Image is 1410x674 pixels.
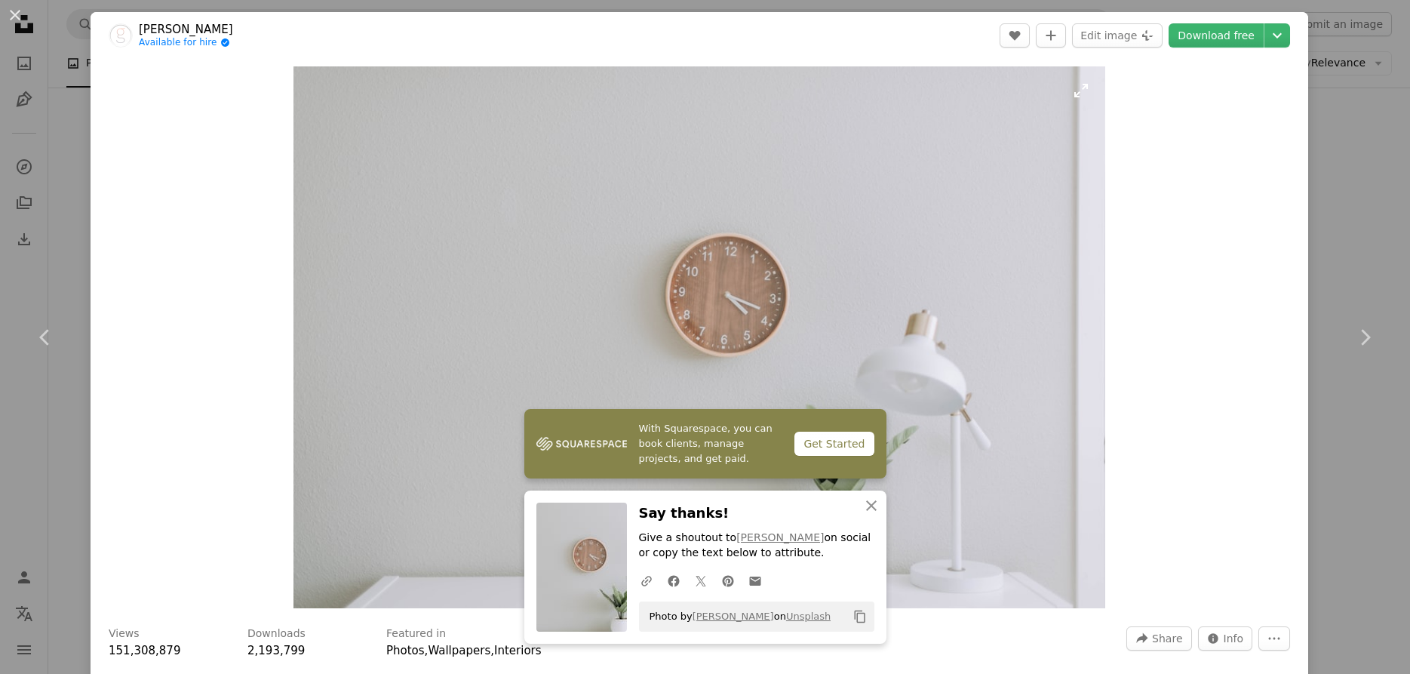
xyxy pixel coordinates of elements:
[247,626,306,642] h3: Downloads
[386,644,425,657] a: Photos
[1264,23,1290,48] button: Choose download size
[1224,627,1244,650] span: Info
[109,23,133,48] img: Go to Samantha Gades's profile
[524,409,886,479] a: With Squarespace, you can book clients, manage projects, and get paid.Get Started
[293,66,1105,608] button: Zoom in on this image
[1072,23,1163,48] button: Edit image
[660,565,687,596] a: Share on Facebook
[1258,626,1290,651] button: More Actions
[425,644,429,657] span: ,
[642,605,831,629] span: Photo by on
[736,531,824,543] a: [PERSON_NAME]
[1169,23,1264,48] a: Download free
[794,432,874,456] div: Get Started
[1126,626,1191,651] button: Share this image
[386,626,446,642] h3: Featured in
[139,37,233,49] a: Available for hire
[639,503,874,525] h3: Say thanks!
[1319,265,1410,410] a: Next
[139,22,233,37] a: [PERSON_NAME]
[494,644,542,657] a: Interiors
[428,644,490,657] a: Wallpapers
[293,66,1105,608] img: white desk lamp beside green plant
[693,611,774,622] a: [PERSON_NAME]
[639,531,874,561] p: Give a shoutout to on social or copy the text below to attribute.
[786,611,831,622] a: Unsplash
[109,626,140,642] h3: Views
[847,604,873,629] button: Copy to clipboard
[742,565,769,596] a: Share over email
[1036,23,1066,48] button: Add to Collection
[109,644,180,657] span: 151,308,879
[1198,626,1253,651] button: Stats about this image
[247,644,305,657] span: 2,193,799
[714,565,742,596] a: Share on Pinterest
[1152,627,1182,650] span: Share
[687,565,714,596] a: Share on Twitter
[1000,23,1030,48] button: Like
[639,421,783,466] span: With Squarespace, you can book clients, manage projects, and get paid.
[490,644,494,657] span: ,
[536,432,627,455] img: file-1747939142011-51e5cc87e3c9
